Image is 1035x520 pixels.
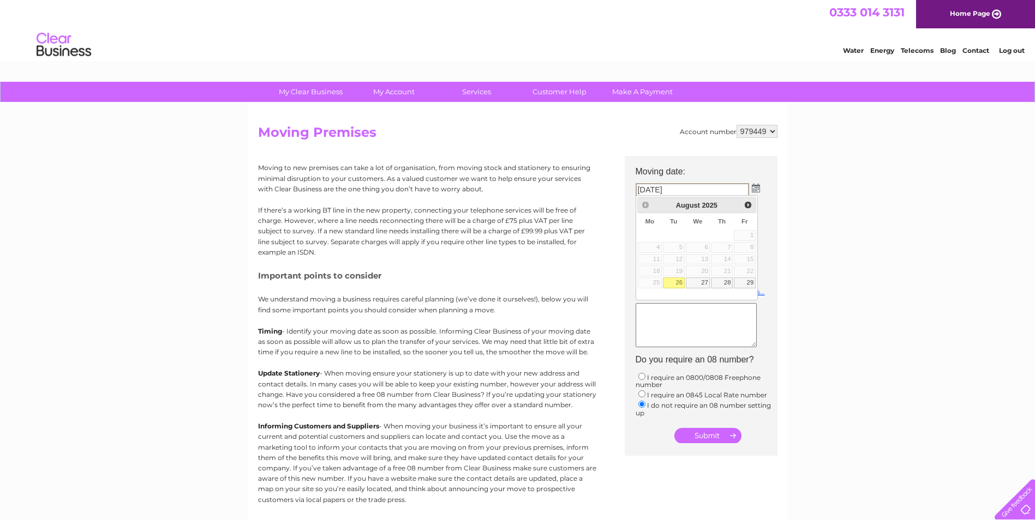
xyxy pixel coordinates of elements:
a: Services [432,82,522,102]
a: Water [843,46,864,55]
a: Contact [962,46,989,55]
a: Blog [940,46,956,55]
h5: Important points to consider [258,271,596,280]
p: Moving to new premises can take a lot of organisation, from moving stock and stationery to ensuri... [258,162,596,194]
th: Current address: [630,199,783,215]
span: Next [744,201,752,209]
p: We understand moving a business requires careful planning (we’ve done it ourselves!), below you w... [258,294,596,315]
span: Thursday [718,218,726,225]
b: Timing [258,327,282,335]
th: Moving date: [630,156,783,180]
span: Friday [741,218,748,225]
p: - When moving ensure your stationery is up to date with your new address and contact details. In ... [258,368,596,410]
a: 26 [663,277,685,288]
th: New address: [630,267,783,283]
span: Tuesday [670,218,677,225]
b: Informing Customers and Suppliers [258,422,379,430]
span: Monday [645,218,655,225]
h2: Moving Premises [258,125,777,146]
a: 27 [686,277,710,288]
p: - When moving your business it’s important to ensure all your current and potential customers and... [258,421,596,505]
a: Customer Help [514,82,605,102]
th: Do you require an 08 number? [630,352,783,368]
span: 2025 [702,201,717,209]
p: - Identify your moving date as soon as possible. Informing Clear Business of your moving date as ... [258,326,596,358]
a: Next [742,198,755,211]
b: Update Stationery [258,369,320,377]
input: Submit [674,428,741,443]
img: ... [752,184,760,192]
a: My Clear Business [266,82,356,102]
a: Telecoms [901,46,934,55]
a: 0333 014 3131 [829,5,905,19]
div: Clear Business is a trading name of Verastar Limited (registered in [GEOGRAPHIC_DATA] No. 3667643... [260,6,776,53]
a: 29 [734,277,756,288]
span: Wednesday [693,218,702,225]
a: Make A Payment [597,82,687,102]
span: August [676,201,700,209]
a: Energy [870,46,894,55]
td: I require an 0800/0808 Freephone number I require an 0845 Local Rate number I do not require an 0... [630,368,783,420]
img: logo.png [36,28,92,62]
a: My Account [349,82,439,102]
p: If there’s a working BT line in the new property, connecting your telephone services will be free... [258,205,596,257]
div: Account number [680,125,777,138]
a: Log out [999,46,1025,55]
a: 28 [711,277,733,288]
